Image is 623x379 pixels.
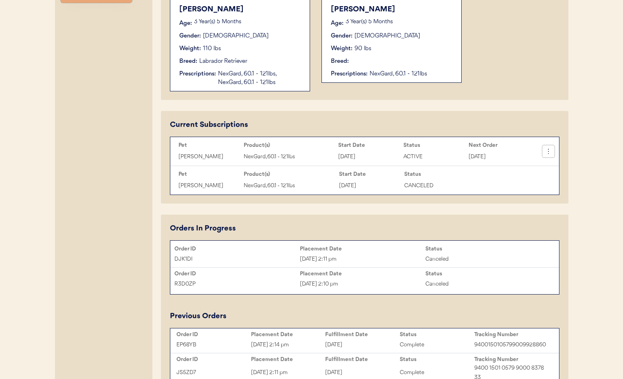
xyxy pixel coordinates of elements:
div: Status [425,246,551,252]
div: Order ID [174,246,300,252]
div: [DATE] [469,152,530,162]
div: Fulfillment Date [325,331,400,338]
div: [PERSON_NAME] [179,4,302,15]
div: Order ID [174,270,300,277]
div: DJK1DI [174,255,300,264]
div: Status [425,270,551,277]
div: Weight: [179,44,201,53]
div: [PERSON_NAME] [178,181,240,191]
div: Status [404,171,465,177]
div: [DATE] 2:11 pm [300,255,425,264]
div: Start Date [339,171,400,177]
p: 3 Year(s) 5 Months [194,19,302,25]
div: Order ID [176,356,251,363]
div: ACTIVE [403,152,464,162]
div: 110 lbs [203,44,221,53]
div: [DEMOGRAPHIC_DATA] [203,32,269,40]
div: Status [400,331,474,338]
div: Previous Orders [170,311,227,322]
div: [PERSON_NAME] [331,4,453,15]
div: NexGard, 60.1 - 121lbs [370,70,453,78]
div: Fulfillment Date [325,356,400,363]
div: Placement Date [300,246,425,252]
div: Prescriptions: [331,70,368,78]
div: Current Subscriptions [170,120,248,131]
div: Complete [400,340,474,350]
div: Product(s) [244,171,335,177]
div: NexGard, 60.1 - 121lbs [244,152,334,162]
div: 90 lbs [354,44,371,53]
div: [DATE] [325,340,400,350]
div: Complete [400,368,474,377]
div: Start Date [338,142,399,148]
div: Placement Date [300,270,425,277]
div: Gender: [179,32,201,40]
div: EP68YB [176,340,251,350]
div: JS5ZD7 [176,368,251,377]
div: Status [403,142,464,148]
div: [DATE] [325,368,400,377]
div: Placement Date [251,356,326,363]
div: Placement Date [251,331,326,338]
div: [DATE] 2:11 pm [251,368,326,377]
div: CANCELED [404,181,465,191]
div: [DATE] [339,181,400,191]
div: [DATE] 2:14 pm [251,340,326,350]
div: Pet [178,142,240,148]
div: [DATE] 2:10 pm [300,279,425,289]
div: Age: [331,19,343,28]
div: 9400150105799009928860 [474,340,549,350]
div: Product(s) [244,142,334,148]
div: Weight: [331,44,352,53]
div: Prescriptions: [179,70,216,78]
div: Labrador Retriever [199,57,247,66]
p: 3 Year(s) 5 Months [346,19,453,25]
div: Orders In Progress [170,223,236,234]
div: Breed: [331,57,349,66]
div: Pet [178,171,240,177]
div: Tracking Number [474,331,549,338]
div: Next Order [469,142,530,148]
div: [DATE] [338,152,399,162]
div: Status [400,356,474,363]
div: Order ID [176,331,251,338]
div: NexGard, 60.1 - 121lbs [244,181,335,191]
div: R3D0ZP [174,279,300,289]
div: Canceled [425,255,551,264]
div: Breed: [179,57,197,66]
div: Age: [179,19,192,28]
div: Gender: [331,32,352,40]
div: Tracking Number [474,356,549,363]
div: [PERSON_NAME] [178,152,240,162]
div: NexGard, 60.1 - 121lbs, NexGard, 60.1 - 121lbs [218,70,302,87]
div: Canceled [425,279,551,289]
div: [DEMOGRAPHIC_DATA] [354,32,420,40]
